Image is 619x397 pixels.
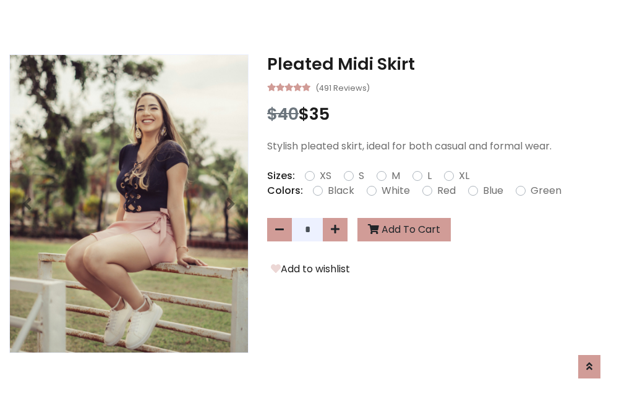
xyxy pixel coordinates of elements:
label: L [427,169,432,183]
span: $40 [267,102,299,125]
p: Colors: [267,183,303,198]
label: Black [328,183,354,198]
label: White [382,183,410,198]
h3: Pleated Midi Skirt [267,54,610,74]
button: Add To Cart [357,218,451,241]
p: Stylish pleated skirt, ideal for both casual and formal wear. [267,139,610,154]
img: Image [10,55,248,352]
label: S [359,169,364,183]
label: XS [320,169,331,183]
span: 35 [309,102,330,125]
label: XL [459,169,469,183]
button: Add to wishlist [267,261,354,277]
label: Red [437,183,456,198]
small: (491 Reviews) [315,80,370,94]
label: M [391,169,400,183]
label: Green [531,183,561,198]
h3: $ [267,104,610,124]
p: Sizes: [267,169,295,183]
label: Blue [483,183,503,198]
